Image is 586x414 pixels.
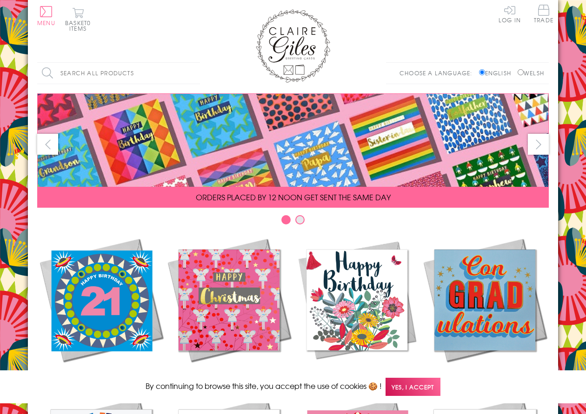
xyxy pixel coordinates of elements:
[65,7,91,31] button: Basket0 items
[534,5,553,23] span: Trade
[191,63,200,84] input: Search
[479,69,485,75] input: English
[386,378,440,396] span: Yes, I accept
[281,215,291,224] button: Carousel Page 1 (Current Slide)
[37,6,55,26] button: Menu
[37,236,165,382] a: New Releases
[165,236,293,382] a: Christmas
[518,69,524,75] input: Welsh
[37,19,55,27] span: Menu
[534,5,553,25] a: Trade
[69,19,91,33] span: 0 items
[37,63,200,84] input: Search all products
[196,191,391,203] span: ORDERS PLACED BY 12 NOON GET SENT THE SAME DAY
[528,134,549,155] button: next
[421,236,549,382] a: Academic
[256,9,330,83] img: Claire Giles Greetings Cards
[293,236,421,382] a: Birthdays
[37,134,58,155] button: prev
[295,215,305,224] button: Carousel Page 2
[518,69,544,77] label: Welsh
[479,69,516,77] label: English
[37,215,549,229] div: Carousel Pagination
[400,69,477,77] p: Choose a language:
[499,5,521,23] a: Log In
